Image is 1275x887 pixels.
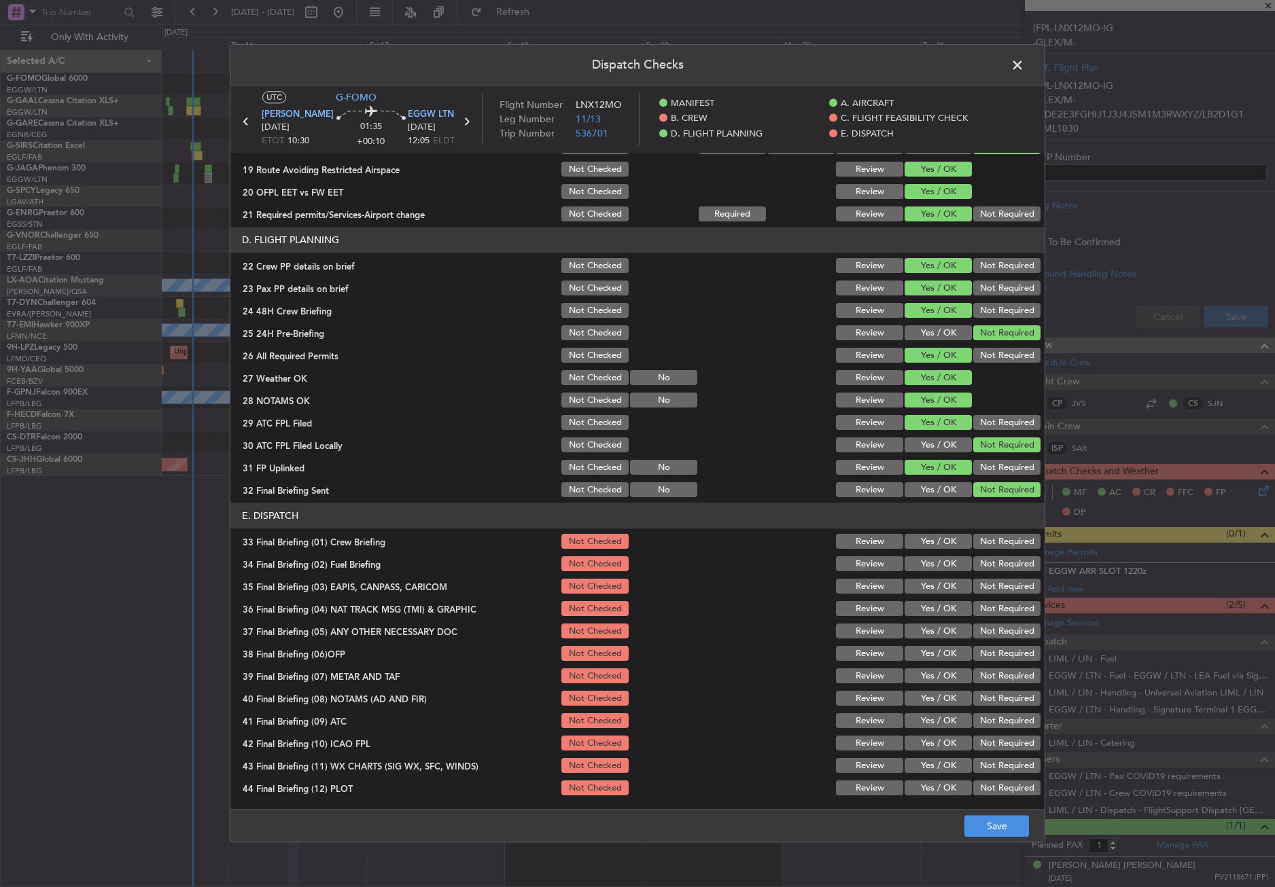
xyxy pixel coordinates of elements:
button: Not Required [973,647,1041,662]
button: Not Required [973,281,1041,296]
button: Not Required [973,348,1041,363]
button: Not Required [973,579,1041,594]
button: Not Required [973,535,1041,549]
button: Not Required [973,460,1041,475]
button: Not Required [973,304,1041,319]
button: Save [964,816,1029,837]
button: Not Required [973,714,1041,729]
button: Not Required [973,416,1041,431]
button: Not Required [973,736,1041,751]
button: Not Required [973,259,1041,274]
header: Dispatch Checks [230,45,1045,86]
button: Not Required [973,759,1041,774]
button: Not Required [973,781,1041,796]
button: Not Required [973,326,1041,341]
button: Not Required [973,207,1041,222]
button: Not Required [973,483,1041,498]
button: Not Required [973,602,1041,617]
button: Not Required [973,691,1041,706]
button: Not Required [973,438,1041,453]
button: Not Required [973,557,1041,572]
button: Not Required [973,669,1041,684]
button: Not Required [973,624,1041,639]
